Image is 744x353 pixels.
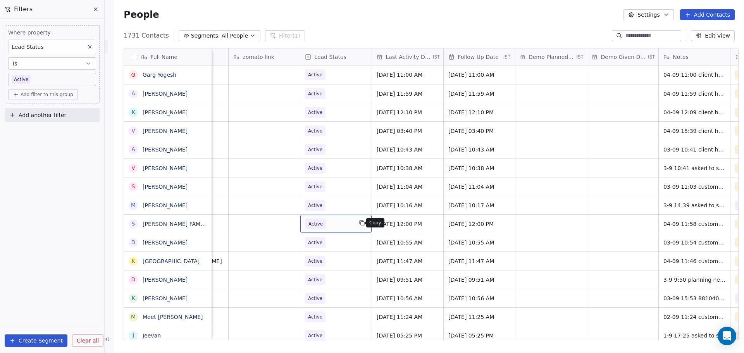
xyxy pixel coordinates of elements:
[143,332,161,339] a: Jeevan
[229,48,300,65] div: zomato link
[448,257,510,265] span: [DATE] 11:47 AM
[143,146,188,153] a: [PERSON_NAME]
[448,313,510,321] span: [DATE] 11:25 AM
[377,164,439,172] span: [DATE] 10:38 AM
[377,108,439,116] span: [DATE] 12:10 PM
[372,48,443,65] div: Last Activity DateIST
[448,146,510,153] span: [DATE] 10:43 AM
[150,53,177,61] span: Full Name
[377,257,439,265] span: [DATE] 11:47 AM
[691,30,735,41] button: Edit View
[377,313,439,321] span: [DATE] 11:24 AM
[377,127,439,135] span: [DATE] 03:40 PM
[308,146,322,153] span: Active
[132,127,136,135] div: V
[448,127,510,135] span: [DATE] 03:40 PM
[663,257,725,265] span: 04-09 11:46 customer having a resort and spa told me to share details he has some work right now ...
[433,54,440,60] span: IST
[663,108,725,116] span: 04-09 12:09 client have small restaurant and event planner asked details on [GEOGRAPHIC_DATA]
[132,220,135,228] div: S
[448,201,510,209] span: [DATE] 10:17 AM
[448,220,510,228] span: [DATE] 12:00 PM
[132,183,135,191] div: S
[623,9,673,20] button: Settings
[131,238,136,246] div: D
[503,54,511,60] span: IST
[143,184,188,190] a: [PERSON_NAME]
[308,71,322,79] span: Active
[663,71,725,79] span: 04-09 11:00 client have restaurant asked details on [GEOGRAPHIC_DATA]
[131,201,136,209] div: M
[663,183,725,191] span: 03-09 11:03 customer asked me what is the pricing of the device he has cloud kitchen told me to s...
[377,239,439,246] span: [DATE] 10:55 AM
[448,71,510,79] span: [DATE] 11:00 AM
[377,90,439,98] span: [DATE] 11:59 AM
[124,31,169,40] span: 1731 Contacts
[308,332,322,339] span: Active
[222,32,248,40] span: All People
[663,201,725,209] span: 3-9 14:39 asked to share details they serve fastfood 3-9 10:17 did not pickup
[663,127,725,135] span: 04-09 15:39 client have cafe resto he want see live demo asked details about device
[576,54,584,60] span: IST
[143,314,203,320] a: Meet [PERSON_NAME]
[308,201,322,209] span: Active
[648,54,655,60] span: IST
[308,220,323,228] span: Active
[587,48,658,65] div: Demo Given DateIST
[673,53,688,61] span: Notes
[143,165,188,171] a: [PERSON_NAME]
[718,327,736,345] div: Open Intercom Messenger
[448,239,510,246] span: [DATE] 10:55 AM
[308,239,322,246] span: Active
[308,294,322,302] span: Active
[448,108,510,116] span: [DATE] 12:10 PM
[132,90,136,98] div: A
[124,48,212,65] div: Full Name
[663,90,725,98] span: 04-09 11:59 client have cafe asked details on WA
[663,313,725,321] span: 02-09 11:24 customer is having a cafe told me he will visit our headoffice location and details s...
[680,9,735,20] button: Add Contacts
[663,146,725,153] span: 03-09 10:41 client have food kart asked details for [GEOGRAPHIC_DATA]
[448,90,510,98] span: [DATE] 11:59 AM
[308,313,322,321] span: Active
[265,30,305,41] button: Filter(1)
[143,202,188,208] a: [PERSON_NAME]
[663,332,725,339] span: 1-9 17:25 asked to share details and call back
[377,332,439,339] span: [DATE] 05:25 PM
[448,183,510,191] span: [DATE] 11:04 AM
[663,276,725,284] span: 3-9 9:50 planning new outlet with fastfood menu asked to share details need to call back for demo
[369,220,381,226] p: Copy
[386,53,432,61] span: Last Activity Date
[143,295,188,301] a: [PERSON_NAME]
[308,164,322,172] span: Active
[448,276,510,284] span: [DATE] 09:51 AM
[377,183,439,191] span: [DATE] 11:04 AM
[308,183,322,191] span: Active
[243,53,274,61] span: zomato link
[143,221,245,227] a: [PERSON_NAME] FAMILY RESTAURANT
[143,277,188,283] a: [PERSON_NAME]
[314,53,346,61] span: Lead Status
[458,53,498,61] span: Follow Up Date
[308,90,322,98] span: Active
[515,48,587,65] div: Demo Planned DateIST
[143,109,188,115] a: [PERSON_NAME]
[601,53,646,61] span: Demo Given Date
[300,48,372,65] div: Lead Status
[529,53,575,61] span: Demo Planned Date
[131,313,136,321] div: M
[663,220,725,228] span: 04-09 11:58 customer is having restaurant told me to share brochure and details
[143,258,200,264] a: [GEOGRAPHIC_DATA]
[377,146,439,153] span: [DATE] 10:43 AM
[377,220,439,228] span: [DATE] 12:00 PM
[377,201,439,209] span: [DATE] 10:16 AM
[377,294,439,302] span: [DATE] 10:56 AM
[143,91,188,97] a: [PERSON_NAME]
[448,164,510,172] span: [DATE] 10:38 AM
[448,332,510,339] span: [DATE] 05:25 PM
[132,164,136,172] div: V
[132,257,135,265] div: K
[131,71,136,79] div: G
[132,108,135,116] div: K
[448,294,510,302] span: [DATE] 10:56 AM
